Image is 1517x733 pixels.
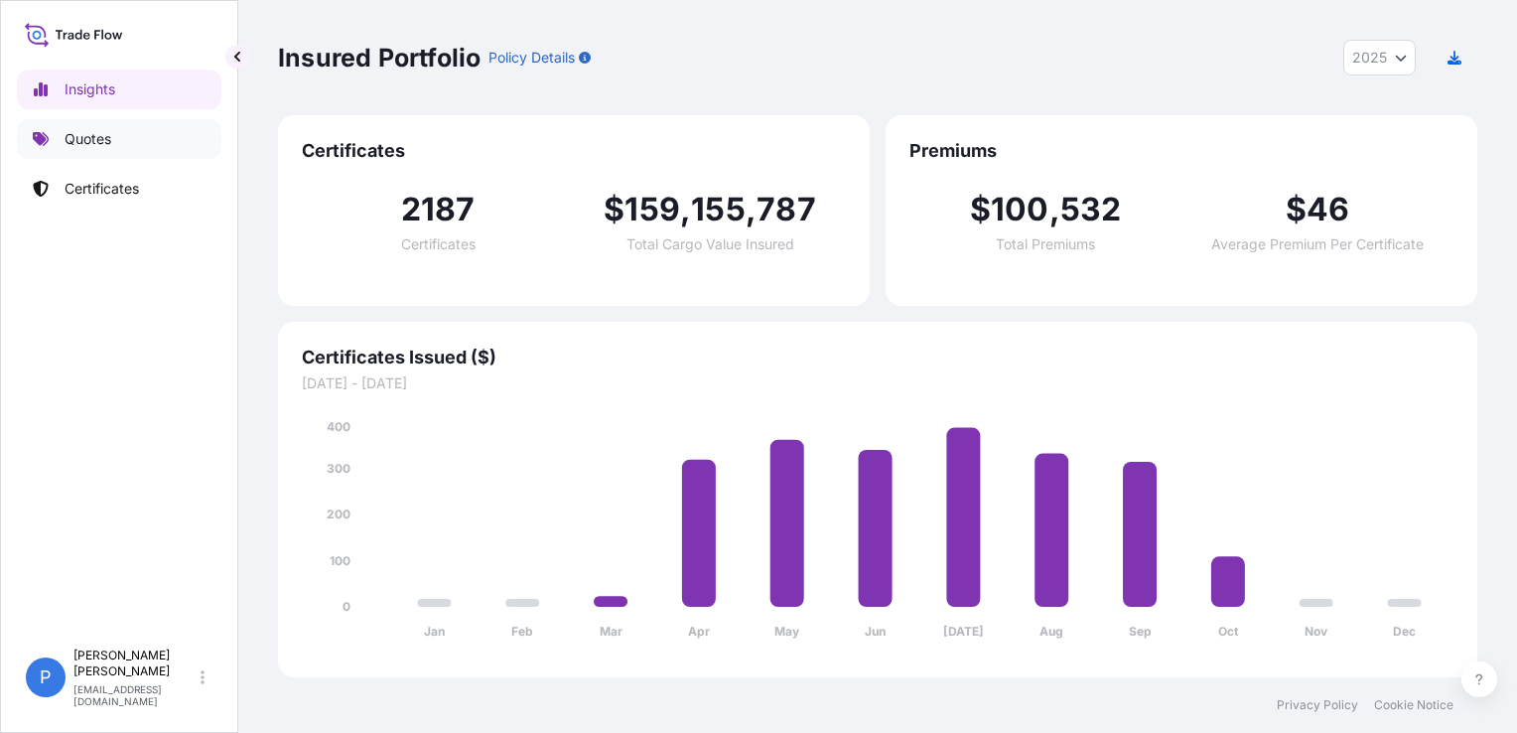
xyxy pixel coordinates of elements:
[17,119,221,159] a: Quotes
[302,346,1453,369] span: Certificates Issued ($)
[600,624,622,639] tspan: Mar
[1129,624,1152,639] tspan: Sep
[909,139,1453,163] span: Premiums
[1218,624,1239,639] tspan: Oct
[1277,697,1358,713] a: Privacy Policy
[401,237,476,251] span: Certificates
[17,70,221,109] a: Insights
[1211,237,1424,251] span: Average Premium Per Certificate
[73,648,197,679] p: [PERSON_NAME] [PERSON_NAME]
[302,139,846,163] span: Certificates
[604,194,624,225] span: $
[327,419,350,434] tspan: 400
[624,194,680,225] span: 159
[424,624,445,639] tspan: Jan
[1049,194,1060,225] span: ,
[327,461,350,476] tspan: 300
[1286,194,1307,225] span: $
[757,194,816,225] span: 787
[1343,40,1416,75] button: Year Selector
[73,683,197,707] p: [EMAIL_ADDRESS][DOMAIN_NAME]
[1039,624,1063,639] tspan: Aug
[327,507,350,521] tspan: 200
[943,624,984,639] tspan: [DATE]
[680,194,691,225] span: ,
[991,194,1049,225] span: 100
[401,194,476,225] span: 2187
[865,624,886,639] tspan: Jun
[691,194,746,225] span: 155
[970,194,991,225] span: $
[1060,194,1122,225] span: 532
[1393,624,1416,639] tspan: Dec
[330,553,350,568] tspan: 100
[1305,624,1328,639] tspan: Nov
[302,373,1453,393] span: [DATE] - [DATE]
[996,237,1095,251] span: Total Premiums
[17,169,221,209] a: Certificates
[488,48,575,68] p: Policy Details
[65,179,139,199] p: Certificates
[343,599,350,614] tspan: 0
[65,79,115,99] p: Insights
[65,129,111,149] p: Quotes
[511,624,533,639] tspan: Feb
[626,237,794,251] span: Total Cargo Value Insured
[1352,48,1387,68] span: 2025
[278,42,481,73] p: Insured Portfolio
[746,194,757,225] span: ,
[688,624,710,639] tspan: Apr
[774,624,800,639] tspan: May
[1374,697,1453,713] a: Cookie Notice
[40,667,52,687] span: P
[1307,194,1349,225] span: 46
